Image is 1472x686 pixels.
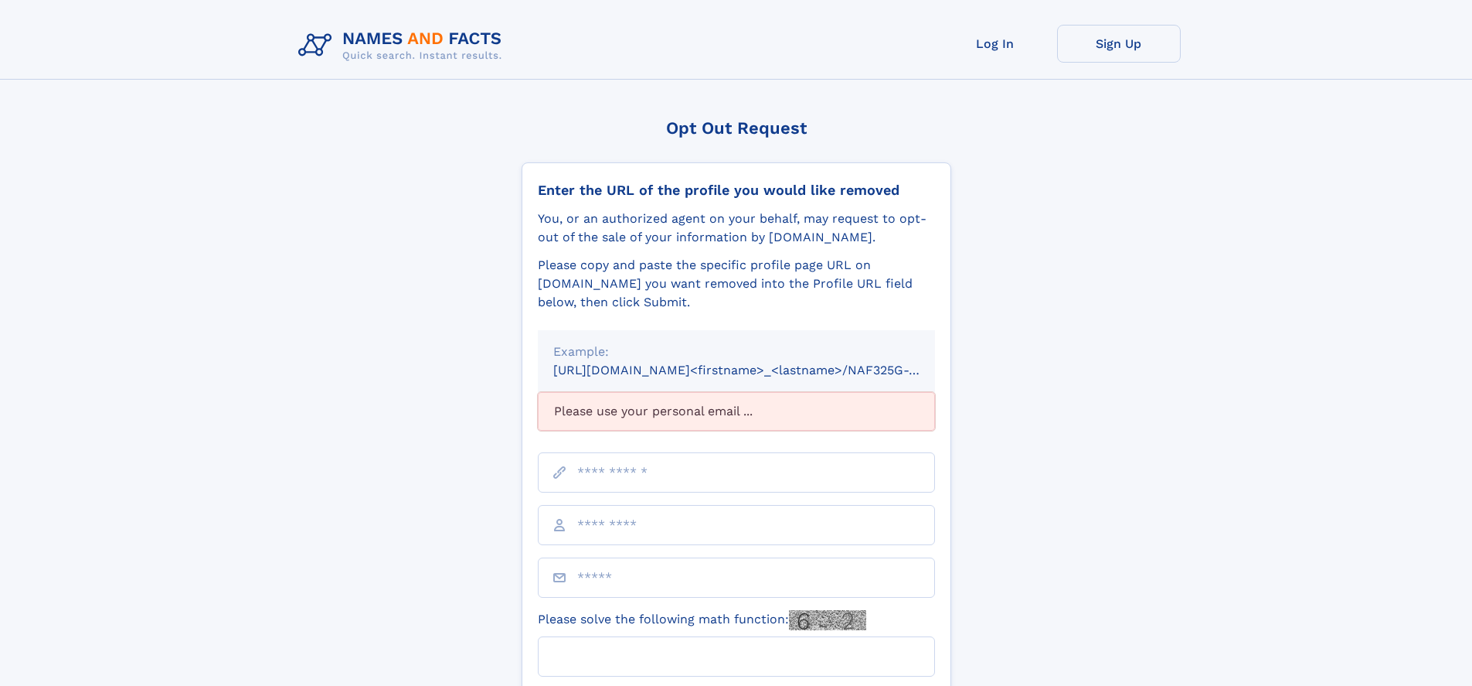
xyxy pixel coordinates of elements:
small: [URL][DOMAIN_NAME]<firstname>_<lastname>/NAF325G-xxxxxxxx [553,363,964,377]
div: Opt Out Request [522,118,951,138]
a: Sign Up [1057,25,1181,63]
div: Please copy and paste the specific profile page URL on [DOMAIN_NAME] you want removed into the Pr... [538,256,935,312]
div: Enter the URL of the profile you would like removed [538,182,935,199]
label: Please solve the following math function: [538,610,866,630]
div: You, or an authorized agent on your behalf, may request to opt-out of the sale of your informatio... [538,210,935,247]
a: Log In [933,25,1057,63]
div: Please use your personal email ... [538,392,935,431]
div: Example: [553,343,920,361]
img: Logo Names and Facts [292,25,515,67]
